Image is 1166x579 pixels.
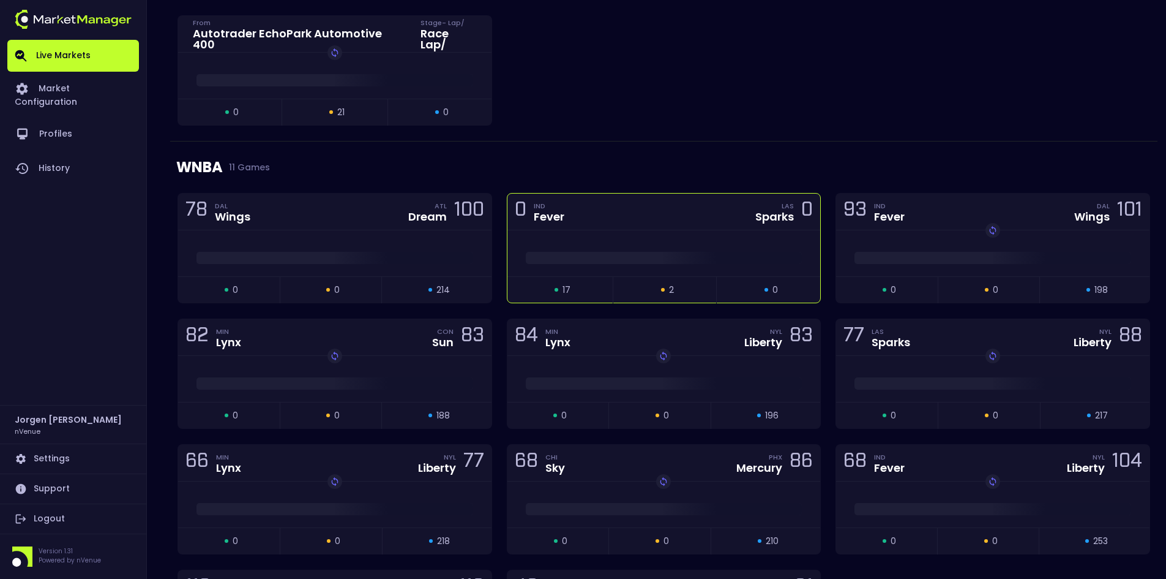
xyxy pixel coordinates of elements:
div: Fever [874,211,905,222]
div: 66 [185,452,209,474]
a: Logout [7,504,139,534]
a: Support [7,474,139,504]
div: CHI [545,452,565,462]
div: DAL [215,201,250,211]
span: 0 [663,409,669,422]
div: LAS [782,201,794,211]
div: MIN [545,327,570,336]
span: 0 [334,409,340,422]
div: Sparks [755,211,794,222]
div: Liberty [1067,463,1105,474]
div: 101 [1117,200,1142,223]
span: 11 Games [223,162,270,172]
span: 0 [562,535,567,548]
div: NYL [1099,327,1112,336]
div: Stage - Lap / [420,18,477,28]
img: replayImg [988,225,998,235]
img: replayImg [659,477,668,486]
div: PHX [769,452,782,462]
div: NYL [444,452,456,462]
div: 83 [790,326,813,349]
div: 0 [801,200,813,223]
div: Sun [432,337,454,348]
div: Fever [534,211,564,222]
h2: Jorgen [PERSON_NAME] [15,413,122,426]
div: 77 [843,326,864,349]
div: Fever [874,463,905,474]
p: Powered by nVenue [39,556,101,565]
h3: nVenue [15,426,40,436]
div: MIN [216,327,241,336]
span: 0 [663,535,669,548]
img: replayImg [659,351,668,361]
div: LAS [872,327,910,336]
span: 0 [233,284,238,297]
span: 0 [993,284,998,297]
span: 210 [766,535,779,548]
div: 77 [463,452,484,474]
a: Live Markets [7,40,139,72]
span: 0 [891,535,896,548]
span: 0 [891,409,896,422]
div: Sparks [872,337,910,348]
div: 83 [461,326,484,349]
img: replayImg [988,477,998,486]
div: Wings [1074,211,1110,222]
span: 0 [993,409,998,422]
div: Lynx [216,463,241,474]
div: Liberty [1074,337,1112,348]
div: From [193,18,406,28]
div: 68 [515,452,538,474]
a: Profiles [7,117,139,151]
span: 2 [669,284,674,297]
div: Autotrader EchoPark Automotive 400 [193,28,406,50]
span: 0 [891,284,896,297]
span: 21 [337,106,345,119]
div: 86 [790,452,813,474]
div: IND [874,452,905,462]
div: Sky [545,463,565,474]
div: 78 [185,200,207,223]
img: replayImg [330,477,340,486]
span: 0 [772,284,778,297]
img: replayImg [330,48,340,58]
div: DAL [1097,201,1110,211]
div: Lynx [545,337,570,348]
div: 88 [1119,326,1142,349]
span: 0 [561,409,567,422]
div: NYL [1093,452,1105,462]
span: 0 [992,535,998,548]
div: MIN [216,452,241,462]
span: 0 [334,284,340,297]
div: 93 [843,200,867,223]
a: Settings [7,444,139,474]
span: 0 [335,535,340,548]
div: Dream [408,211,447,222]
div: Wings [215,211,250,222]
span: 217 [1095,409,1108,422]
div: IND [874,201,905,211]
div: 84 [515,326,538,349]
div: Lynx [216,337,241,348]
div: 100 [454,200,484,223]
span: 0 [443,106,449,119]
div: Race Lap / [420,28,477,50]
p: Version 1.31 [39,547,101,556]
span: 218 [437,535,450,548]
div: Version 1.31Powered by nVenue [7,547,139,567]
div: WNBA [176,142,1151,193]
div: Liberty [418,463,456,474]
div: Liberty [744,337,782,348]
div: Mercury [736,463,782,474]
div: CON [437,327,454,336]
span: 253 [1093,535,1108,548]
span: 214 [436,284,450,297]
div: 104 [1112,452,1142,474]
a: Market Configuration [7,72,139,117]
div: NYL [770,327,782,336]
div: 0 [515,200,526,223]
span: 196 [765,409,779,422]
span: 0 [233,409,238,422]
div: IND [534,201,564,211]
span: 0 [233,535,238,548]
